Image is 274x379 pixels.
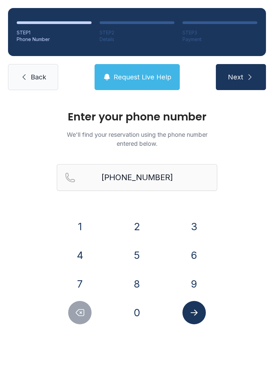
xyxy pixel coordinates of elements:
button: Submit lookup form [182,301,206,324]
div: Payment [182,36,257,43]
div: Details [100,36,174,43]
button: 7 [68,272,92,296]
button: 8 [125,272,149,296]
span: Next [228,72,243,82]
div: STEP 2 [100,29,174,36]
h1: Enter your phone number [57,111,217,122]
div: STEP 3 [182,29,257,36]
span: Request Live Help [114,72,171,82]
button: 1 [68,215,92,238]
button: 5 [125,244,149,267]
button: 0 [125,301,149,324]
p: We'll find your reservation using the phone number entered below. [57,130,217,148]
span: Back [31,72,46,82]
input: Reservation phone number [57,164,217,191]
button: 3 [182,215,206,238]
button: 9 [182,272,206,296]
button: 6 [182,244,206,267]
button: 2 [125,215,149,238]
button: 4 [68,244,92,267]
div: STEP 1 [17,29,92,36]
button: Delete number [68,301,92,324]
div: Phone Number [17,36,92,43]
